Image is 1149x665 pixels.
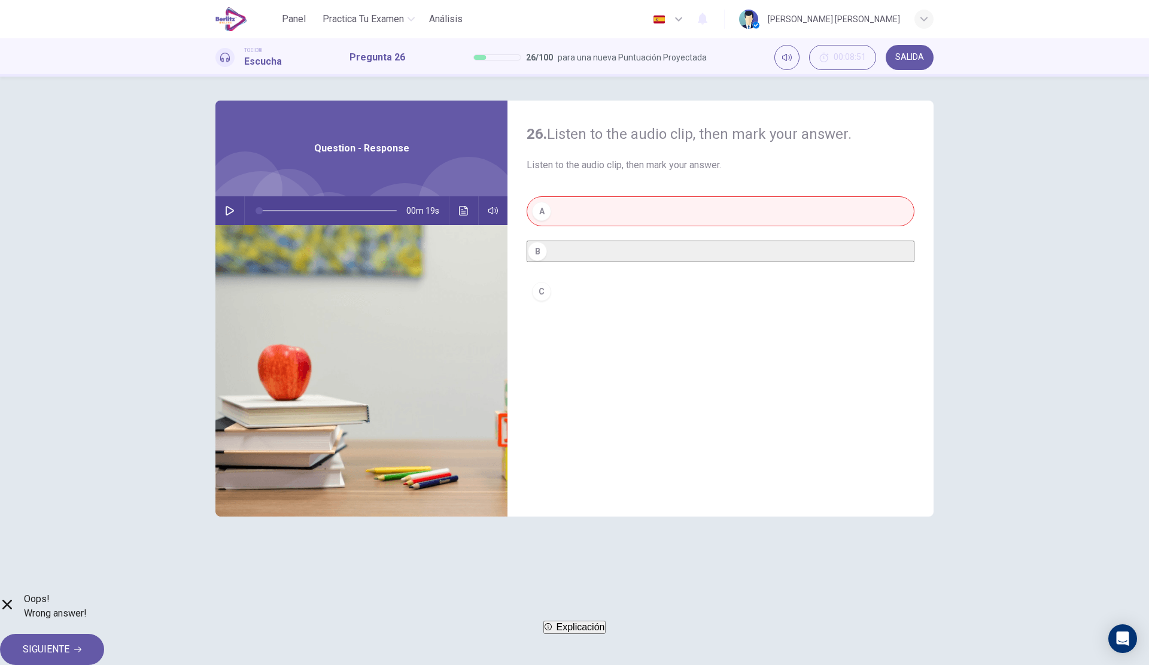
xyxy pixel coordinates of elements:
span: Análisis [429,12,463,26]
span: para una nueva Puntuación Proyectada [558,50,707,65]
a: EduSynch logo [215,7,275,31]
button: Haz clic para ver la transcripción del audio [454,196,473,225]
span: SALIDA [895,53,924,62]
span: 26 / 100 [526,50,553,65]
img: Question - Response [215,225,507,517]
span: Question - Response [314,141,409,156]
span: Panel [282,12,306,26]
button: Panel [275,8,313,30]
span: Wrong answer! [24,606,87,621]
img: es [652,15,667,24]
span: Practica tu examen [323,12,404,26]
span: SIGUIENTE [23,641,69,658]
button: Análisis [424,8,467,30]
div: Open Intercom Messenger [1108,624,1137,653]
span: Listen to the audio clip, then mark your answer. [527,158,914,172]
div: [PERSON_NAME] [PERSON_NAME] [768,12,900,26]
div: Ocultar [809,45,876,70]
button: 00:08:51 [809,45,876,70]
div: B [528,242,547,261]
button: Practica tu examen [318,8,420,30]
span: TOEIC® [244,46,262,54]
span: 00:08:51 [834,53,866,62]
img: Profile picture [739,10,758,29]
h1: Escucha [244,54,282,69]
span: 00m 19s [406,196,449,225]
div: Silenciar [774,45,800,70]
img: EduSynch logo [215,7,247,31]
h1: Pregunta 26 [349,50,405,65]
span: Explicación [557,622,605,632]
button: Explicación [543,621,606,634]
h4: Listen to the audio clip, then mark your answer. [527,125,914,144]
button: SALIDA [886,45,934,70]
strong: 26. [527,126,547,142]
button: B [527,241,914,262]
span: Oops! [24,592,87,606]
